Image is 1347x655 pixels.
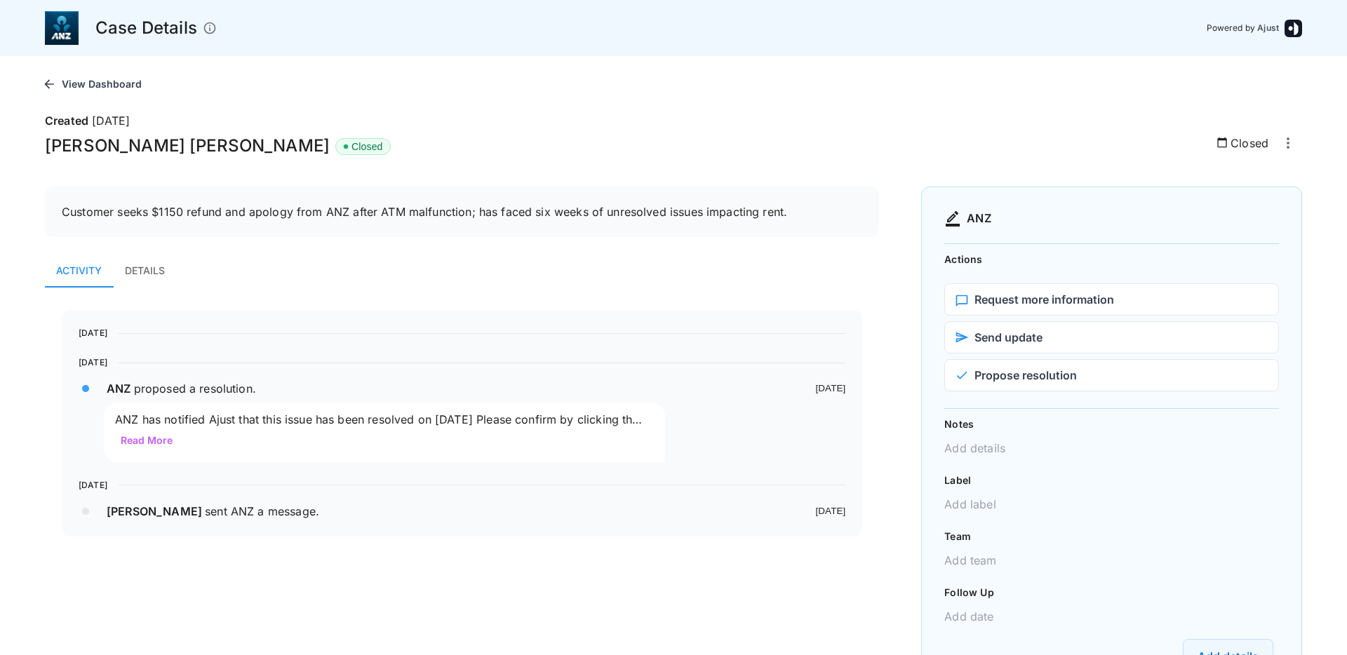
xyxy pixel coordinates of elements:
[944,529,1279,543] p: Team
[944,359,1279,391] button: Propose resolution
[335,138,390,155] div: Closed
[944,586,1279,600] p: Follow Up
[107,503,319,520] p: sent ANZ a message .
[45,135,330,157] p: [PERSON_NAME] [PERSON_NAME]
[115,428,178,454] button: Read More
[1257,22,1279,33] a: Ajust
[107,381,134,396] span: ANZ
[79,479,107,492] p: [DATE]
[815,504,845,518] small: [DATE]
[45,112,1302,129] p: [DATE]
[967,210,991,227] p: ANZ
[944,431,1279,465] p: Add details
[113,254,176,288] button: Details
[95,15,197,41] p: Case Details
[107,504,205,518] span: [PERSON_NAME]
[944,543,1279,577] p: Add team
[79,356,107,369] p: [DATE]
[45,11,79,45] img: Company logo
[62,203,862,220] p: Customer seeks $1150 refund and apology from ANZ after ATM malfunction; has faced six weeks of un...
[1274,129,1302,157] button: more actions
[197,15,222,41] button: This issue was raised through Ajust's platform. Click View Dashboard to see all issues raised for...
[815,381,845,396] small: [DATE]
[944,473,1279,487] p: Label
[944,417,1279,431] p: Notes
[45,114,88,128] span: Created
[1207,22,1279,34] p: Powered by
[944,321,1279,353] button: Send update
[45,254,113,288] button: Activity
[944,600,1279,633] p: Add date
[107,380,256,397] p: proposed a resolution .
[39,73,147,95] button: View Dashboard
[1285,20,1302,37] img: Ajust logo
[944,283,1279,316] button: Request more information
[115,412,643,477] span: ANZ has notified Ajust that this issue has been resolved on [DATE] Please confirm by clicking the...
[1231,135,1268,151] p: Closed
[79,327,107,339] p: [DATE]
[944,487,1279,521] p: Add label
[944,252,1279,266] p: Actions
